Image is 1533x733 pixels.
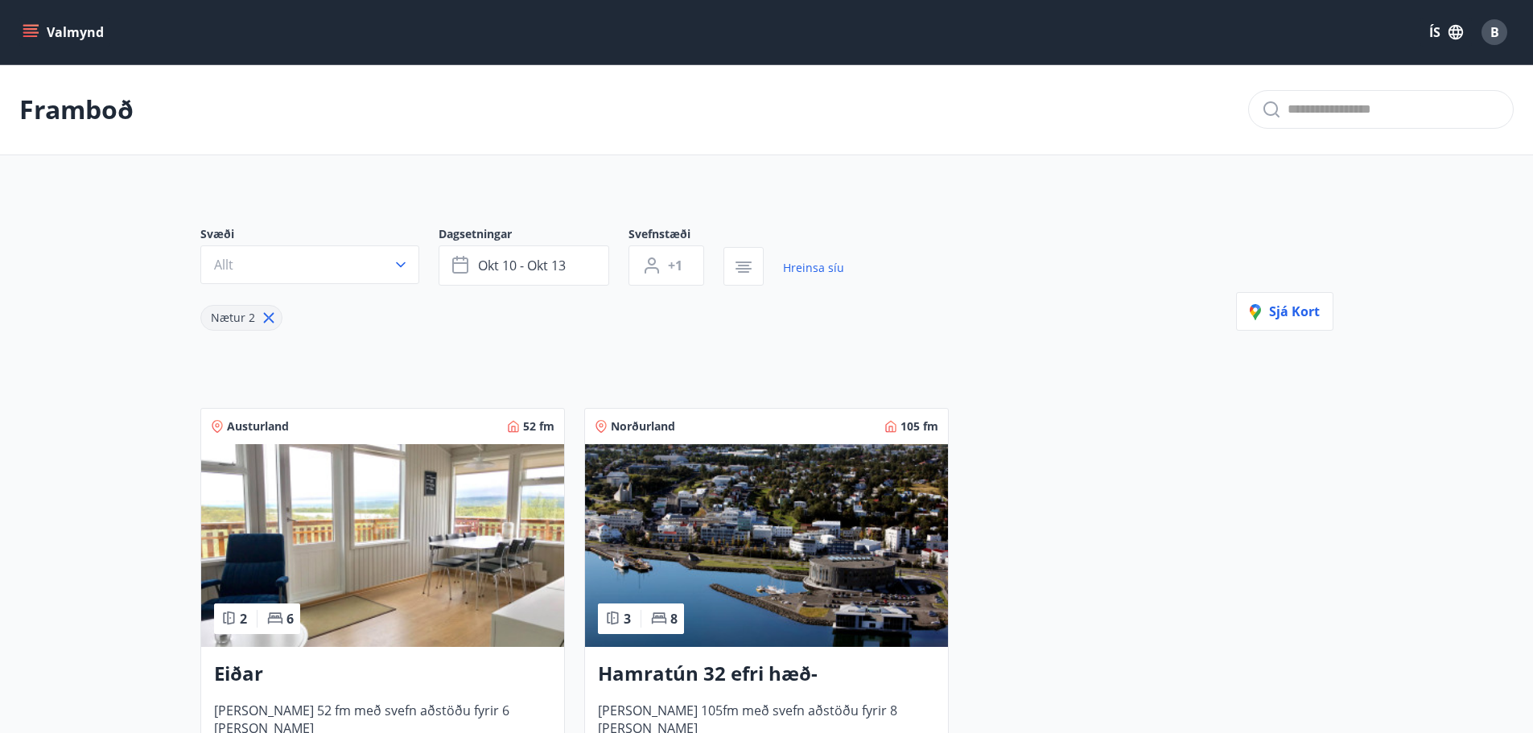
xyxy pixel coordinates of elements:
span: okt 10 - okt 13 [478,257,566,274]
div: Nætur 2 [200,305,282,331]
span: Allt [214,256,233,274]
span: Sjá kort [1250,303,1320,320]
span: 3 [624,610,631,628]
span: 2 [240,610,247,628]
a: Hreinsa síu [783,250,844,286]
span: Austurland [227,418,289,434]
button: +1 [628,245,704,286]
span: Norðurland [611,418,675,434]
button: Allt [200,245,419,284]
h3: Hamratún 32 efri hæð- [GEOGRAPHIC_DATA] [598,660,935,689]
span: 6 [286,610,294,628]
span: B [1490,23,1499,41]
span: 52 fm [523,418,554,434]
button: menu [19,18,110,47]
span: Nætur 2 [211,310,255,325]
button: ÍS [1420,18,1472,47]
span: Svefnstæði [628,226,723,245]
button: B [1475,13,1514,51]
span: Svæði [200,226,439,245]
span: Dagsetningar [439,226,628,245]
img: Paella dish [585,444,948,647]
img: Paella dish [201,444,564,647]
p: Framboð [19,92,134,127]
h3: Eiðar [214,660,551,689]
span: +1 [668,257,682,274]
span: 105 fm [900,418,938,434]
button: okt 10 - okt 13 [439,245,609,286]
button: Sjá kort [1236,292,1333,331]
span: 8 [670,610,678,628]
